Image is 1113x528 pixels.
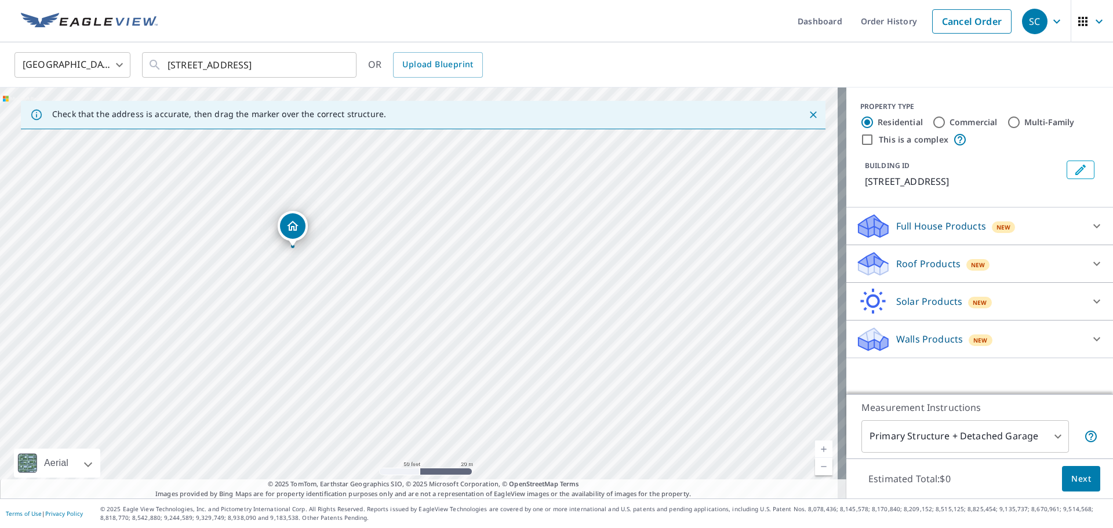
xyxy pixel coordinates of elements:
p: Roof Products [896,257,961,271]
a: Cancel Order [932,9,1012,34]
span: Next [1071,472,1091,486]
p: [STREET_ADDRESS] [865,174,1062,188]
span: New [973,298,987,307]
button: Close [806,107,821,122]
span: New [971,260,985,270]
span: Your report will include the primary structure and a detached garage if one exists. [1084,429,1098,443]
div: Dropped pin, building 1, Residential property, 860 Lilac Ln Naperville, IL 60540 [278,211,308,247]
div: Full House ProductsNew [856,212,1104,240]
a: Current Level 19, Zoom In [815,440,832,458]
p: Walls Products [896,332,963,346]
span: Upload Blueprint [402,57,473,72]
div: SC [1022,9,1047,34]
a: OpenStreetMap [509,479,558,488]
input: Search by address or latitude-longitude [168,49,333,81]
label: Residential [878,116,923,128]
span: © 2025 TomTom, Earthstar Geographics SIO, © 2025 Microsoft Corporation, © [268,479,579,489]
button: Edit building 1 [1067,161,1094,179]
p: Full House Products [896,219,986,233]
p: Solar Products [896,294,962,308]
a: Privacy Policy [45,509,83,518]
label: Multi-Family [1024,116,1075,128]
div: Solar ProductsNew [856,287,1104,315]
div: Aerial [14,449,100,478]
div: PROPERTY TYPE [860,101,1099,112]
div: [GEOGRAPHIC_DATA] [14,49,130,81]
img: EV Logo [21,13,158,30]
label: This is a complex [879,134,948,145]
p: BUILDING ID [865,161,910,170]
a: Upload Blueprint [393,52,482,78]
p: © 2025 Eagle View Technologies, Inc. and Pictometry International Corp. All Rights Reserved. Repo... [100,505,1107,522]
span: New [973,336,988,345]
button: Next [1062,466,1100,492]
div: Aerial [41,449,72,478]
a: Terms [560,479,579,488]
div: Walls ProductsNew [856,325,1104,353]
a: Current Level 19, Zoom Out [815,458,832,475]
div: OR [368,52,483,78]
div: Primary Structure + Detached Garage [861,420,1069,453]
p: Measurement Instructions [861,400,1098,414]
label: Commercial [950,116,998,128]
a: Terms of Use [6,509,42,518]
p: Estimated Total: $0 [859,466,960,491]
p: Check that the address is accurate, then drag the marker over the correct structure. [52,109,386,119]
div: Roof ProductsNew [856,250,1104,278]
p: | [6,510,83,517]
span: New [996,223,1011,232]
